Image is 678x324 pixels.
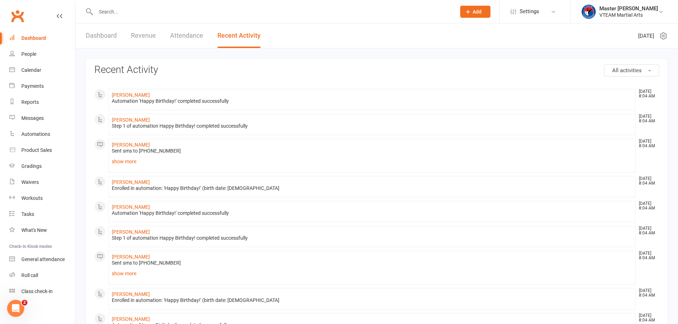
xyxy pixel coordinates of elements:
[604,64,659,76] button: All activities
[112,316,150,322] a: [PERSON_NAME]
[635,201,659,211] time: [DATE] 8:04 AM
[22,300,27,306] span: 2
[21,35,46,41] div: Dashboard
[638,32,654,40] span: [DATE]
[635,114,659,123] time: [DATE] 8:04 AM
[582,5,596,19] img: thumb_image1628552580.png
[112,229,150,235] a: [PERSON_NAME]
[473,9,482,15] span: Add
[520,4,539,20] span: Settings
[112,204,150,210] a: [PERSON_NAME]
[9,78,75,94] a: Payments
[112,297,632,303] div: Enrolled in automation: 'Happy Birthday!' (birth date: [DEMOGRAPHIC_DATA]
[21,195,43,201] div: Workouts
[94,7,451,17] input: Search...
[9,190,75,206] a: Workouts
[599,12,658,18] div: VTEAM Martial Arts
[21,51,36,57] div: People
[460,6,490,18] button: Add
[112,156,632,166] a: show more
[635,288,659,298] time: [DATE] 8:04 AM
[112,92,150,98] a: [PERSON_NAME]
[112,235,632,241] div: Step 1 of automation Happy Birthday! completed successfully
[9,94,75,110] a: Reports
[9,46,75,62] a: People
[21,163,42,169] div: Gradings
[635,226,659,235] time: [DATE] 8:04 AM
[112,123,632,129] div: Step 1 of automation Happy Birthday! completed successfully
[21,99,39,105] div: Reports
[170,23,203,48] a: Attendance
[21,67,41,73] div: Calendar
[94,64,659,75] h3: Recent Activity
[112,179,150,185] a: [PERSON_NAME]
[112,291,150,297] a: [PERSON_NAME]
[21,147,52,153] div: Product Sales
[9,110,75,126] a: Messages
[612,67,642,74] span: All activities
[635,313,659,323] time: [DATE] 8:04 AM
[21,288,53,294] div: Class check-in
[599,5,658,12] div: Master [PERSON_NAME]
[112,142,150,148] a: [PERSON_NAME]
[21,272,38,278] div: Roll call
[9,142,75,158] a: Product Sales
[9,174,75,190] a: Waivers
[112,269,632,278] a: show more
[131,23,156,48] a: Revenue
[112,117,150,123] a: [PERSON_NAME]
[112,185,632,191] div: Enrolled in automation: 'Happy Birthday!' (birth date: [DEMOGRAPHIC_DATA]
[635,139,659,148] time: [DATE] 8:04 AM
[21,115,44,121] div: Messages
[9,158,75,174] a: Gradings
[635,176,659,186] time: [DATE] 8:04 AM
[21,227,47,233] div: What's New
[217,23,261,48] a: Recent Activity
[21,131,50,137] div: Automations
[112,254,150,260] a: [PERSON_NAME]
[21,211,34,217] div: Tasks
[21,179,39,185] div: Waivers
[9,251,75,267] a: General attendance kiosk mode
[21,83,44,89] div: Payments
[9,267,75,283] a: Roll call
[9,126,75,142] a: Automations
[112,260,181,266] span: Sent sms to [PHONE_NUMBER]
[9,7,26,25] a: Clubworx
[635,251,659,260] time: [DATE] 8:04 AM
[21,256,65,262] div: General attendance
[9,62,75,78] a: Calendar
[9,30,75,46] a: Dashboard
[112,98,632,104] div: Automation 'Happy Birthday!' completed successfully
[112,210,632,216] div: Automation 'Happy Birthday!' completed successfully
[86,23,117,48] a: Dashboard
[9,206,75,222] a: Tasks
[9,283,75,299] a: Class kiosk mode
[7,300,24,317] iframe: Intercom live chat
[635,89,659,99] time: [DATE] 8:04 AM
[9,222,75,238] a: What's New
[112,148,181,154] span: Sent sms to [PHONE_NUMBER]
